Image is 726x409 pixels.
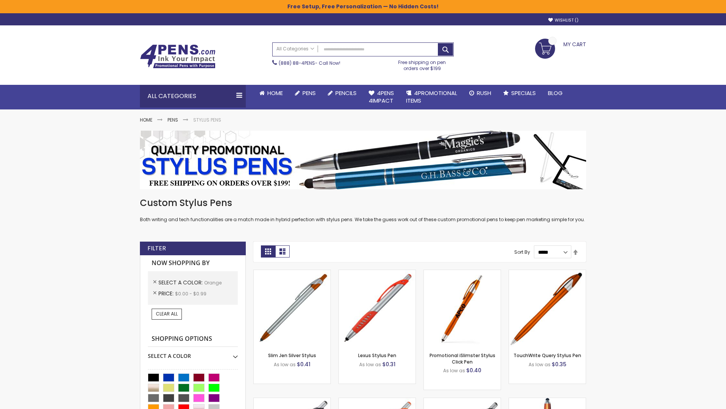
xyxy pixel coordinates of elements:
[509,270,586,276] a: TouchWrite Query Stylus Pen-Orange
[406,89,457,105] span: 4PROMOTIONAL ITEMS
[147,244,166,253] strong: Filter
[156,311,178,317] span: Clear All
[140,117,152,123] a: Home
[552,361,566,368] span: $0.35
[158,279,204,286] span: Select A Color
[463,85,497,101] a: Rush
[289,85,322,101] a: Pens
[193,117,221,123] strong: Stylus Pens
[148,331,238,347] strong: Shopping Options
[424,270,501,276] a: Promotional iSlimster Stylus Click Pen-Orange
[430,352,495,365] a: Promotional iSlimster Stylus Click Pen
[268,352,316,359] a: Slim Jen Silver Stylus
[148,347,238,360] div: Select A Color
[358,352,396,359] a: Lexus Stylus Pen
[529,361,551,368] span: As low as
[382,361,396,368] span: $0.31
[254,270,330,347] img: Slim Jen Silver Stylus-Orange
[273,43,318,55] a: All Categories
[369,89,394,105] span: 4Pens 4impact
[424,398,501,404] a: Lexus Metallic Stylus Pen-Orange
[514,249,530,255] label: Sort By
[253,85,289,101] a: Home
[335,89,357,97] span: Pencils
[359,361,381,368] span: As low as
[443,367,465,374] span: As low as
[511,89,536,97] span: Specials
[339,270,416,347] img: Lexus Stylus Pen-Orange
[513,352,581,359] a: TouchWrite Query Stylus Pen
[279,60,315,66] a: (888) 88-4PENS
[279,60,340,66] span: - Call Now!
[548,17,579,23] a: Wishlist
[477,89,491,97] span: Rush
[204,279,222,286] span: Orange
[322,85,363,101] a: Pencils
[274,361,296,368] span: As low as
[148,255,238,271] strong: Now Shopping by
[254,270,330,276] a: Slim Jen Silver Stylus-Orange
[140,197,586,209] h1: Custom Stylus Pens
[168,117,178,123] a: Pens
[542,85,569,101] a: Blog
[297,361,310,368] span: $0.41
[175,290,206,297] span: $0.00 - $0.99
[267,89,283,97] span: Home
[400,85,463,109] a: 4PROMOTIONALITEMS
[391,56,454,72] div: Free shipping on pen orders over $199
[548,89,563,97] span: Blog
[158,290,175,297] span: Price
[509,270,586,347] img: TouchWrite Query Stylus Pen-Orange
[424,270,501,347] img: Promotional iSlimster Stylus Click Pen-Orange
[509,398,586,404] a: TouchWrite Command Stylus Pen-Orange
[140,131,586,189] img: Stylus Pens
[276,46,314,52] span: All Categories
[466,367,481,374] span: $0.40
[261,245,275,258] strong: Grid
[254,398,330,404] a: Boston Stylus Pen-Orange
[140,85,246,108] div: All Categories
[152,309,182,319] a: Clear All
[140,44,216,69] img: 4Pens Custom Pens and Promotional Products
[302,89,316,97] span: Pens
[363,85,400,109] a: 4Pens4impact
[497,85,542,101] a: Specials
[339,270,416,276] a: Lexus Stylus Pen-Orange
[339,398,416,404] a: Boston Silver Stylus Pen-Orange
[140,197,586,223] div: Both writing and tech functionalities are a match made in hybrid perfection with stylus pens. We ...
